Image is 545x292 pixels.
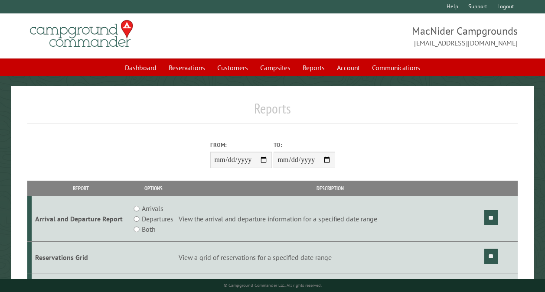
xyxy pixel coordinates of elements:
h1: Reports [27,100,518,124]
a: Dashboard [120,59,162,76]
a: Campsites [255,59,296,76]
label: To: [274,141,335,149]
th: Options [130,181,177,196]
label: Departures [142,214,173,224]
small: © Campground Commander LLC. All rights reserved. [224,282,322,288]
a: Communications [367,59,425,76]
label: Both [142,224,155,234]
th: Description [177,181,483,196]
a: Account [332,59,365,76]
label: From: [210,141,272,149]
td: View the arrival and departure information for a specified date range [177,196,483,242]
img: Campground Commander [27,17,136,51]
td: Arrival and Departure Report [32,196,130,242]
a: Reports [297,59,330,76]
a: Reservations [163,59,210,76]
td: Reservations Grid [32,242,130,273]
label: Arrivals [142,203,163,214]
a: Customers [212,59,253,76]
th: Report [32,181,130,196]
span: MacNider Campgrounds [EMAIL_ADDRESS][DOMAIN_NAME] [273,24,518,48]
td: View a grid of reservations for a specified date range [177,242,483,273]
